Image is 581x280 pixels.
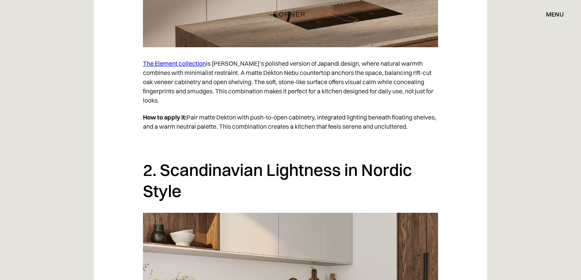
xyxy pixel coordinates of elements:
p: is [PERSON_NAME]’s polished version of Japandi design, where natural warmth combines with minimal... [143,55,438,109]
p: Pair matte Dekton with push-to-open cabinetry, integrated lighting beneath floating shelves, and ... [143,109,438,135]
a: The Element collection [143,60,206,67]
a: home [269,9,311,19]
h2: 2. Scandinavian Lightness in Nordic Style [143,159,438,201]
strong: How to apply it: [143,113,187,121]
div: menu [546,11,564,17]
p: ‍ [143,135,438,152]
div: menu [538,8,564,21]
